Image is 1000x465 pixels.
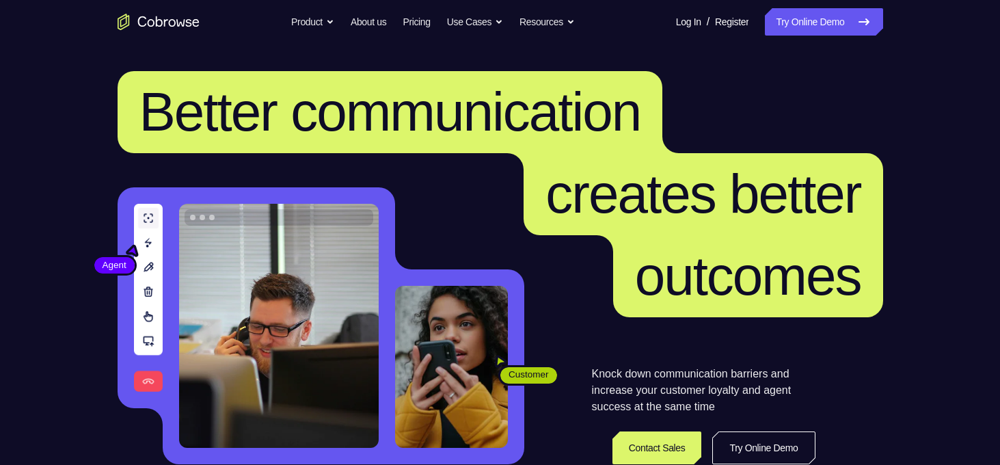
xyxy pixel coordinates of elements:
[707,14,710,30] span: /
[351,8,386,36] a: About us
[676,8,701,36] a: Log In
[612,431,702,464] a: Contact Sales
[545,163,861,224] span: creates better
[447,8,503,36] button: Use Cases
[712,431,815,464] a: Try Online Demo
[519,8,575,36] button: Resources
[118,14,200,30] a: Go to the home page
[395,286,508,448] img: A customer holding their phone
[635,245,861,306] span: outcomes
[592,366,815,415] p: Knock down communication barriers and increase your customer loyalty and agent success at the sam...
[715,8,748,36] a: Register
[179,204,379,448] img: A customer support agent talking on the phone
[403,8,430,36] a: Pricing
[139,81,641,142] span: Better communication
[765,8,882,36] a: Try Online Demo
[291,8,334,36] button: Product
